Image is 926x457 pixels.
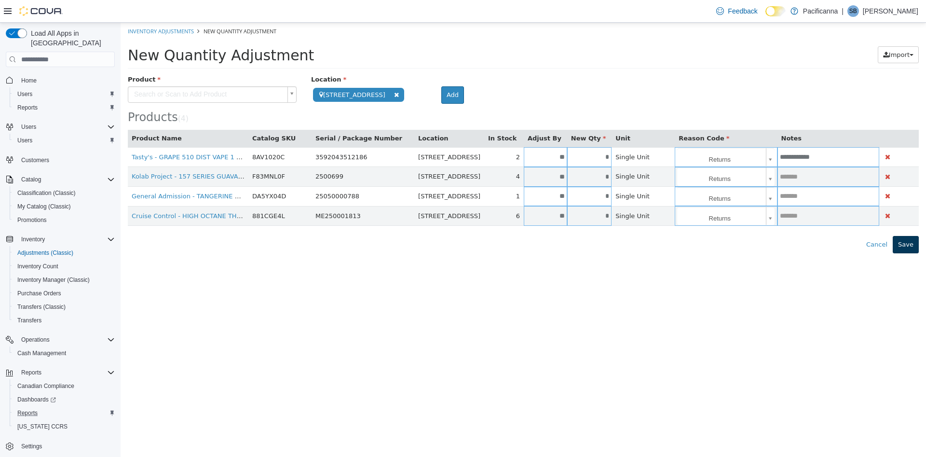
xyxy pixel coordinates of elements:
a: Promotions [14,214,51,226]
button: Adjustments (Classic) [10,246,119,260]
button: Notes [661,111,683,121]
span: Classification (Classic) [17,189,76,197]
button: Reports [2,366,119,379]
span: Returns [557,184,641,204]
p: [PERSON_NAME] [863,5,918,17]
button: [US_STATE] CCRS [10,420,119,433]
span: New Qty [450,112,486,119]
button: Cancel [740,213,772,231]
button: Inventory Count [10,260,119,273]
button: Adjust By [407,111,443,121]
button: Delete Product [763,168,772,179]
button: Cash Management [10,346,119,360]
span: Inventory Count [14,261,115,272]
button: Promotions [10,213,119,227]
input: Dark Mode [765,6,786,16]
span: Inventory Manager (Classic) [14,274,115,286]
span: Returns [557,145,641,164]
span: New Quantity Adjustment [83,5,156,12]
span: [STREET_ADDRESS] [192,65,284,79]
button: Users [17,121,40,133]
span: Home [21,77,37,84]
span: Feedback [728,6,757,16]
span: Users [14,135,115,146]
span: Users [17,137,32,144]
span: [STREET_ADDRESS] [298,131,360,138]
button: Canadian Compliance [10,379,119,393]
span: Dashboards [17,396,56,403]
a: Tasty's - GRAPE 510 DIST VAPE 1 X 1.2G [11,131,137,138]
td: 3592043512186 [191,125,294,144]
span: [STREET_ADDRESS] [298,150,360,157]
span: Reports [21,369,41,376]
button: Purchase Orders [10,287,119,300]
span: Transfers [14,315,115,326]
a: Purchase Orders [14,288,65,299]
button: Reports [10,101,119,114]
button: Save [772,213,798,231]
button: Transfers [10,314,119,327]
td: F83MNL0F [128,144,191,164]
a: Settings [17,441,46,452]
button: Transfers (Classic) [10,300,119,314]
button: Reports [17,367,45,378]
span: Returns [557,165,641,184]
button: Users [10,134,119,147]
a: Inventory Manager (Classic) [14,274,94,286]
a: Dashboards [14,394,60,405]
span: Catalog [17,174,115,185]
span: Users [21,123,36,131]
span: Promotions [14,214,115,226]
span: Adjustments (Classic) [17,249,73,257]
span: Customers [17,154,115,166]
span: [STREET_ADDRESS] [298,170,360,177]
td: 1 [364,164,403,184]
span: Location [191,53,226,60]
td: 2 [364,125,403,144]
span: Reports [14,407,115,419]
a: Feedback [712,1,761,21]
span: Users [17,121,115,133]
span: Inventory Manager (Classic) [17,276,90,284]
td: 4 [364,144,403,164]
a: Cash Management [14,347,70,359]
button: Inventory [2,233,119,246]
button: In Stock [368,111,398,121]
span: 4 [60,92,65,100]
td: 2500699 [191,144,294,164]
div: Sandra Boyd [847,5,859,17]
button: Classification (Classic) [10,186,119,200]
td: 881CGE4L [128,183,191,203]
span: [US_STATE] CCRS [17,423,68,430]
a: Adjustments (Classic) [14,247,77,259]
a: Inventory Count [14,261,62,272]
button: Delete Product [763,188,772,199]
a: Inventory Adjustments [7,5,73,12]
span: Reports [17,104,38,111]
a: [US_STATE] CCRS [14,421,71,432]
button: Add [321,64,343,81]
button: Settings [2,439,119,453]
span: New Quantity Adjustment [7,24,193,41]
a: Reports [14,407,41,419]
span: Reason Code [558,112,609,119]
span: Transfers (Classic) [17,303,66,311]
a: Users [14,88,36,100]
a: Returns [557,165,654,183]
span: Users [17,90,32,98]
button: Home [2,73,119,87]
span: Canadian Compliance [17,382,74,390]
span: Users [14,88,115,100]
a: My Catalog (Classic) [14,201,75,212]
span: Adjustments (Classic) [14,247,115,259]
button: Operations [2,333,119,346]
button: Catalog [17,174,45,185]
button: Customers [2,153,119,167]
span: Dark Mode [765,16,766,17]
td: 8AV1020C [128,125,191,144]
span: Import [768,28,789,36]
span: Transfers [17,317,41,324]
a: Returns [557,145,654,163]
span: Canadian Compliance [14,380,115,392]
span: Settings [21,443,42,450]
